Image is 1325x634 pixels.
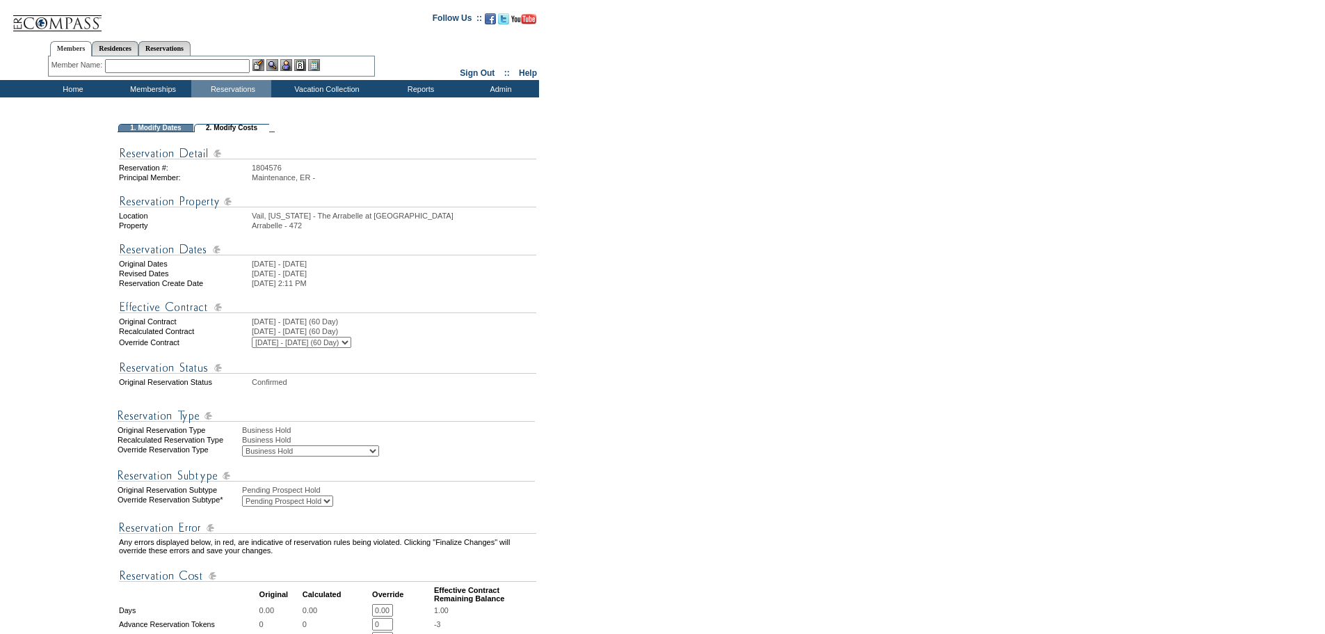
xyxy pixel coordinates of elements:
[119,164,250,172] td: Reservation #:
[280,59,292,71] img: Impersonate
[119,173,250,182] td: Principal Member:
[252,269,536,278] td: [DATE] - [DATE]
[242,426,538,434] div: Business Hold
[303,604,371,617] td: 0.00
[252,378,536,386] td: Confirmed
[191,80,271,97] td: Reservations
[119,538,536,555] td: Any errors displayed below, in red, are indicative of reservation rules being violated. Clicking ...
[12,3,102,32] img: Compass Home
[519,68,537,78] a: Help
[51,59,105,71] div: Member Name:
[259,618,301,631] td: 0
[252,173,536,182] td: Maintenance, ER -
[111,80,191,97] td: Memberships
[303,586,371,603] td: Calculated
[379,80,459,97] td: Reports
[119,359,536,377] img: Reservation Status
[252,327,536,335] td: [DATE] - [DATE] (60 Day)
[252,279,536,287] td: [DATE] 2:11 PM
[504,68,510,78] span: ::
[259,586,301,603] td: Original
[138,41,191,56] a: Reservations
[252,164,536,172] td: 1804576
[119,145,536,162] img: Reservation Detail
[119,378,250,386] td: Original Reservation Status
[119,299,536,316] img: Effective Contract
[119,604,258,617] td: Days
[242,486,538,494] div: Pending Prospect Hold
[308,59,320,71] img: b_calculator.gif
[498,13,509,24] img: Follow us on Twitter
[118,407,535,425] img: Reservation Type
[252,317,536,326] td: [DATE] - [DATE] (60 Day)
[119,317,250,326] td: Original Contract
[434,620,440,628] span: -3
[119,618,258,631] td: Advance Reservation Tokens
[252,260,536,268] td: [DATE] - [DATE]
[259,604,301,617] td: 0.00
[118,436,241,444] div: Recalculated Reservation Type
[119,241,536,258] img: Reservation Dates
[118,467,535,484] img: Reservation Type
[118,496,241,507] div: Override Reservation Subtype*
[252,221,536,230] td: Arrabelle - 472
[485,13,496,24] img: Become our fan on Facebook
[118,486,241,494] div: Original Reservation Subtype
[119,269,250,278] td: Revised Dates
[92,41,138,56] a: Residences
[119,212,250,220] td: Location
[194,124,269,132] td: 2. Modify Costs
[372,586,433,603] td: Override
[118,426,241,434] div: Original Reservation Type
[498,17,509,26] a: Follow us on Twitter
[433,12,482,29] td: Follow Us ::
[511,14,536,24] img: Subscribe to our YouTube Channel
[271,80,379,97] td: Vacation Collection
[118,124,193,132] td: 1. Modify Dates
[252,59,264,71] img: b_edit.gif
[50,41,93,56] a: Members
[119,260,250,268] td: Original Dates
[485,17,496,26] a: Become our fan on Facebook
[242,436,538,444] div: Business Hold
[118,445,241,457] div: Override Reservation Type
[119,193,536,210] img: Reservation Property
[303,618,371,631] td: 0
[266,59,278,71] img: View
[252,212,536,220] td: Vail, [US_STATE] - The Arrabelle at [GEOGRAPHIC_DATA]
[294,59,306,71] img: Reservations
[459,80,539,97] td: Admin
[119,221,250,230] td: Property
[119,337,250,348] td: Override Contract
[434,606,449,615] span: 1.00
[460,68,495,78] a: Sign Out
[511,17,536,26] a: Subscribe to our YouTube Channel
[31,80,111,97] td: Home
[119,567,536,585] img: Reservation Cost
[119,279,250,287] td: Reservation Create Date
[119,519,536,537] img: Reservation Errors
[434,586,536,603] td: Effective Contract Remaining Balance
[119,327,250,335] td: Recalculated Contract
